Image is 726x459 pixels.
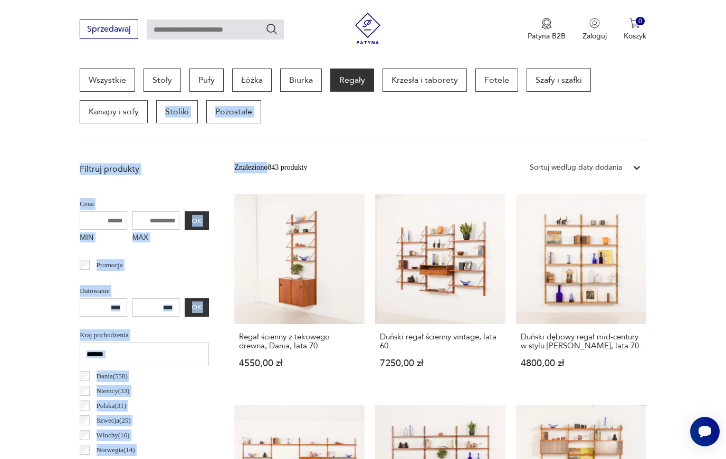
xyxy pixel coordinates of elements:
p: Norwegia ( 14 ) [97,444,135,456]
img: Patyna - sklep z meblami i dekoracjami vintage [352,13,384,44]
a: Krzesła i taborety [383,69,467,92]
a: Fotele [475,69,518,92]
button: Zaloguj [582,18,607,41]
a: Kanapy i sofy [80,100,148,123]
p: Polska ( 31 ) [97,400,126,412]
img: Ikona koszyka [629,18,640,28]
a: Pufy [189,69,224,92]
p: Włochy ( 16 ) [97,429,130,441]
p: 7250,00 zł [380,359,501,368]
div: 0 [636,17,645,26]
a: Wszystkie [80,69,135,92]
a: Duński regał ścienny vintage, lata 60.Duński regał ścienny vintage, lata 60.7250,00 zł [375,194,505,388]
button: Sprzedawaj [80,19,138,39]
div: Sortuj według daty dodania [530,162,622,173]
p: 4800,00 zł [521,359,642,368]
label: MIN [80,230,127,247]
button: 0Koszyk [624,18,646,41]
button: Patyna B2B [528,18,566,41]
a: Szafy i szafki [527,69,591,92]
a: Stoliki [156,100,198,123]
p: Szwecja ( 25 ) [97,415,131,426]
img: Ikona medalu [541,18,552,30]
a: Pozostałe [206,100,261,123]
p: Koszyk [624,31,646,41]
p: Cena [80,198,209,210]
a: Stoły [144,69,181,92]
button: OK [185,298,209,317]
iframe: Smartsupp widget button [690,417,720,446]
a: Regał ścienny z tekowego drewna, Dania, lata 70.Regał ścienny z tekowego drewna, Dania, lata 70.4... [234,194,365,388]
h3: Regał ścienny z tekowego drewna, Dania, lata 70. [239,333,360,350]
p: Promocja [97,259,123,271]
p: 4550,00 zł [239,359,360,368]
label: MAX [132,230,180,247]
button: OK [185,211,209,230]
h3: Duński regał ścienny vintage, lata 60. [380,333,501,350]
a: Łóżka [232,69,272,92]
p: Zaloguj [582,31,607,41]
p: Niemcy ( 33 ) [97,385,130,397]
p: Dania ( 558 ) [97,370,128,382]
a: Regały [330,69,374,92]
h3: Duński dębowy regał mid-century w stylu [PERSON_NAME], lata 70. [521,333,642,350]
div: Znaleziono 843 produkty [234,162,307,173]
a: Duński dębowy regał mid-century w stylu Poula Cadoviusa, lata 70.Duński dębowy regał mid-century ... [516,194,646,388]
a: Sprzedawaj [80,26,138,34]
p: Datowanie [80,285,209,297]
p: Patyna B2B [528,31,566,41]
a: Biurka [280,69,322,92]
a: Ikona medaluPatyna B2B [528,18,566,41]
img: Ikonka użytkownika [589,18,600,28]
p: Kraj pochodzenia [80,329,209,341]
button: Szukaj [265,23,278,35]
p: Filtruj produkty [80,163,209,175]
